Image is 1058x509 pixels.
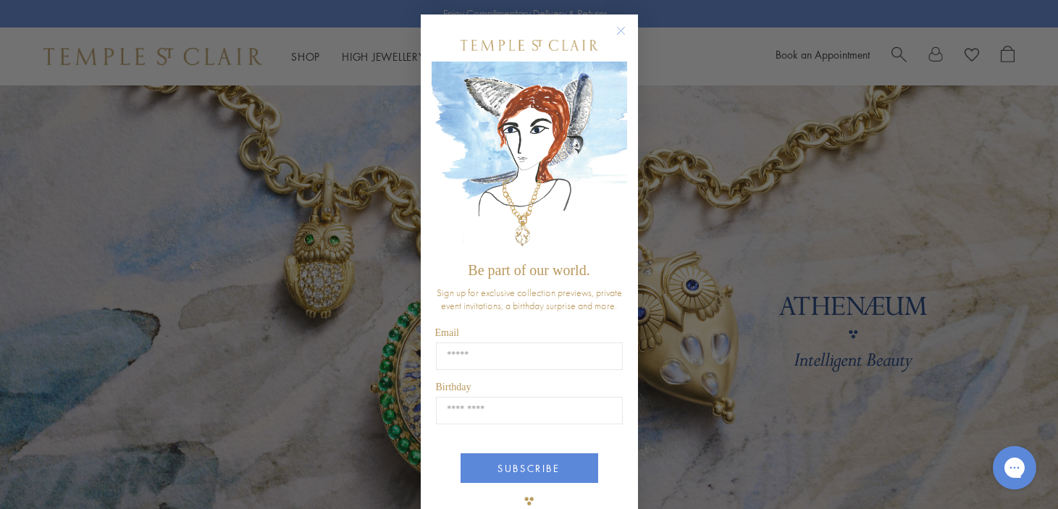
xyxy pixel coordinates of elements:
[461,40,598,51] img: Temple St. Clair
[437,286,622,312] span: Sign up for exclusive collection previews, private event invitations, a birthday surprise and more.
[461,453,598,483] button: SUBSCRIBE
[619,29,637,47] button: Close dialog
[436,382,471,392] span: Birthday
[468,262,589,278] span: Be part of our world.
[436,342,623,370] input: Email
[435,327,459,338] span: Email
[432,62,627,255] img: c4a9eb12-d91a-4d4a-8ee0-386386f4f338.jpeg
[986,441,1044,495] iframe: Gorgias live chat messenger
